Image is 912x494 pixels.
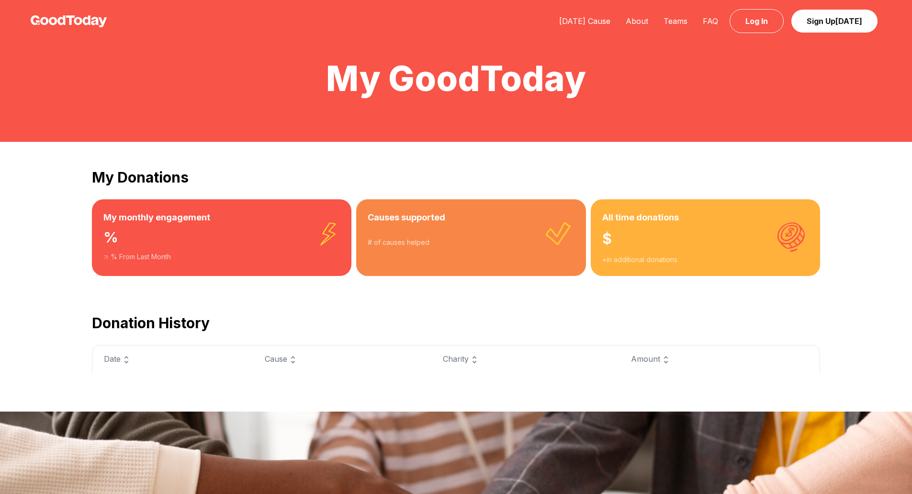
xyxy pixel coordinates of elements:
[368,238,575,247] div: # of causes helped
[791,10,878,33] a: Sign Up[DATE]
[602,224,809,255] div: $
[92,169,820,186] h2: My Donations
[103,224,340,252] div: %
[31,15,107,27] img: GoodToday
[368,211,575,224] h3: Causes supported
[602,255,809,264] div: + in additional donations
[92,314,820,332] h2: Donation History
[631,353,808,366] div: Amount
[265,353,420,366] div: Cause
[602,211,809,224] h3: All time donations
[103,211,340,224] h3: My monthly engagement
[103,252,340,262] div: % From Last Month
[730,9,784,33] a: Log In
[695,16,726,26] a: FAQ
[443,353,608,366] div: Charity
[835,16,862,26] span: [DATE]
[104,353,242,366] div: Date
[552,16,618,26] a: [DATE] Cause
[656,16,695,26] a: Teams
[618,16,656,26] a: About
